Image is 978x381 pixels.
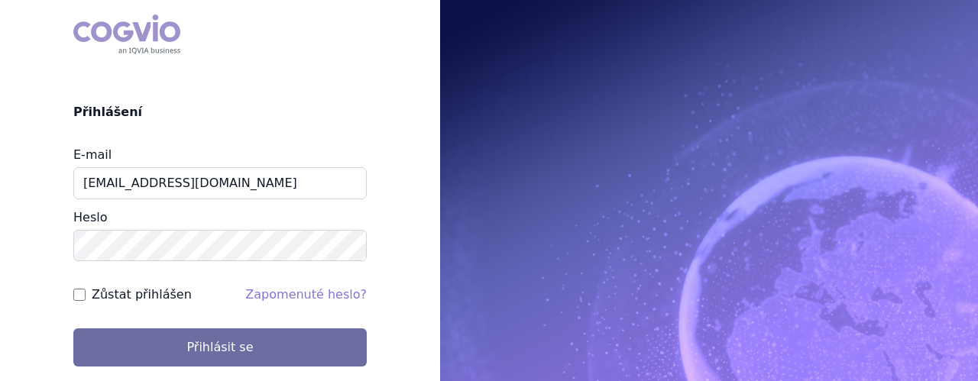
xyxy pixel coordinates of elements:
label: Zůstat přihlášen [92,286,192,304]
div: COGVIO [73,15,180,54]
h2: Přihlášení [73,103,367,121]
a: Zapomenuté heslo? [245,287,367,302]
button: Přihlásit se [73,328,367,366]
label: E-mail [73,147,112,162]
label: Heslo [73,210,107,224]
